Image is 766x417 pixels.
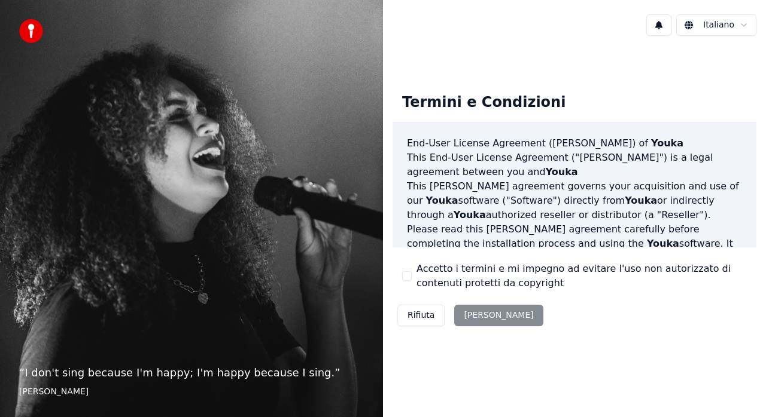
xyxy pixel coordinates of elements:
[651,137,683,149] span: Youka
[426,195,458,206] span: Youka
[393,84,575,122] div: Termini e Condizioni
[454,209,486,220] span: Youka
[397,305,445,326] button: Rifiuta
[417,262,747,290] label: Accetto i termini e mi impegno ad evitare l'uso non autorizzato di contenuti protetti da copyright
[647,238,679,249] span: Youka
[407,136,742,151] h3: End-User License Agreement ([PERSON_NAME]) of
[625,195,657,206] span: Youka
[19,364,364,381] p: “ I don't sing because I'm happy; I'm happy because I sing. ”
[407,179,742,222] p: This [PERSON_NAME] agreement governs your acquisition and use of our software ("Software") direct...
[19,19,43,43] img: youka
[19,386,364,398] footer: [PERSON_NAME]
[407,151,742,179] p: This End-User License Agreement ("[PERSON_NAME]") is a legal agreement between you and
[546,166,578,177] span: Youka
[407,222,742,280] p: Please read this [PERSON_NAME] agreement carefully before completing the installation process and...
